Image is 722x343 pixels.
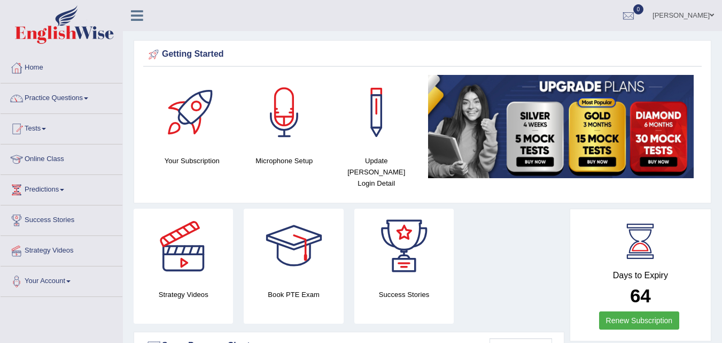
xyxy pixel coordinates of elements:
a: Renew Subscription [599,311,680,330]
a: Predictions [1,175,122,202]
h4: Success Stories [354,289,454,300]
a: Home [1,53,122,80]
a: Your Account [1,266,122,293]
div: Getting Started [146,47,699,63]
h4: Book PTE Exam [244,289,343,300]
a: Tests [1,114,122,141]
h4: Days to Expiry [582,271,699,280]
span: 0 [633,4,644,14]
h4: Update [PERSON_NAME] Login Detail [336,155,417,189]
h4: Your Subscription [151,155,233,166]
a: Practice Questions [1,83,122,110]
h4: Microphone Setup [244,155,325,166]
a: Success Stories [1,205,122,232]
h4: Strategy Videos [134,289,233,300]
a: Online Class [1,144,122,171]
img: small5.jpg [428,75,694,178]
b: 64 [630,285,651,306]
a: Strategy Videos [1,236,122,263]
